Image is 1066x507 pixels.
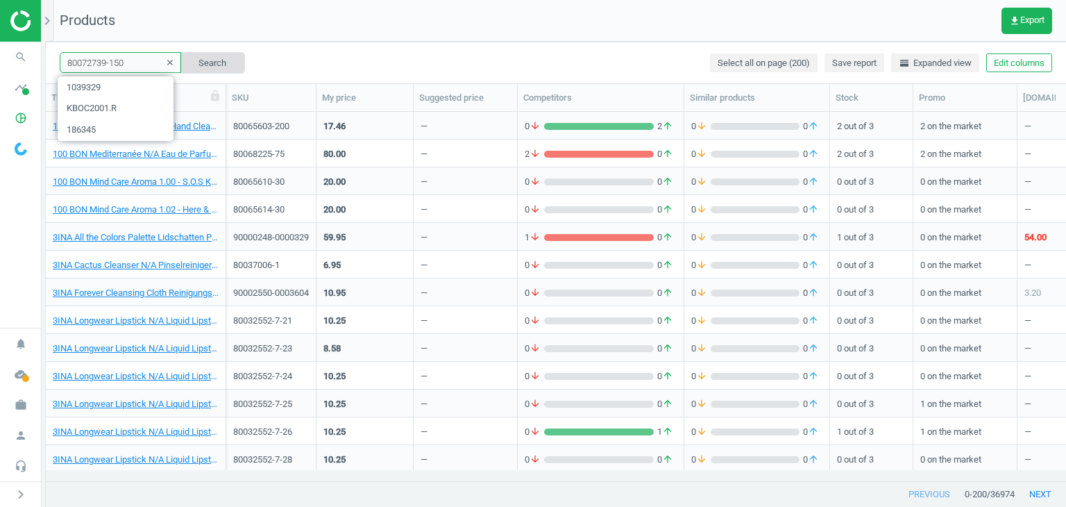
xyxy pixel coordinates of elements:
i: search [8,44,34,70]
button: previous [894,482,965,507]
div: — [1024,176,1031,193]
div: 2 out of 3 [837,141,906,165]
div: 80065610-30 [233,176,309,188]
i: arrow_upward [662,148,673,160]
i: arrow_downward [696,120,707,133]
img: wGWNvw8QSZomAAAAABJRU5ErkJggg== [15,142,27,156]
div: — [421,454,428,471]
div: 80.00 [323,148,346,160]
span: 0 [691,315,711,327]
div: 20.00 [323,203,346,216]
span: 0 [799,287,822,299]
span: 0 [799,398,822,410]
i: horizontal_split [899,58,910,69]
div: 80032552-7-28 [233,454,309,466]
div: 0 out of 3 [837,280,906,304]
div: 54.00 [1024,231,1047,244]
span: KBOС2001.R [58,98,174,119]
i: arrow_downward [696,315,707,327]
div: 0 on the market [920,169,1010,193]
span: 0 [525,176,544,188]
span: 0 [525,370,544,383]
span: 0 [654,148,677,160]
img: ajHJNr6hYgQAAAAASUVORK5CYII= [10,10,109,31]
i: arrow_upward [808,398,819,410]
i: chevron_right [12,486,29,503]
i: arrow_downward [530,148,541,160]
span: 0 [525,398,544,410]
div: 8.58 [323,342,341,355]
span: 0 [525,315,544,327]
div: — [421,342,428,360]
span: 0 [654,287,677,299]
i: arrow_upward [808,315,819,327]
div: 10.25 [323,398,346,410]
div: — [421,370,428,388]
a: 3INA Cactus Cleanser N/A Pinselreiniger no_color 1 Stk [53,259,219,272]
span: 1 [525,231,544,244]
i: arrow_downward [696,148,707,160]
i: person [8,422,34,449]
i: arrow_upward [662,176,673,188]
i: arrow_upward [662,120,673,133]
span: 0 [691,176,711,188]
span: 0 [654,454,677,466]
div: grid [46,112,1066,470]
div: 90002550-0003604 [233,287,309,299]
span: 0 [799,120,822,133]
div: 0 on the market [920,280,1010,304]
span: 0 [654,398,677,410]
div: 1 on the market [920,419,1010,443]
div: Promo [919,92,1011,104]
div: 6.95 [323,259,341,272]
div: 0 out of 3 [837,335,906,360]
div: — [421,176,428,193]
span: 0 [799,315,822,327]
i: arrow_upward [808,148,819,160]
span: Expanded view [899,57,972,69]
i: arrow_upward [808,231,819,244]
i: arrow_downward [530,176,541,188]
i: arrow_downward [530,315,541,327]
span: 0 [691,426,711,438]
div: — [1024,259,1031,276]
i: timeline [8,74,34,101]
i: arrow_downward [530,231,541,244]
div: — [421,398,428,415]
span: 0 [799,259,822,272]
span: Select all on page (200) [718,57,810,69]
a: 100 BON Mind Care Aroma 1.02 - Here & Now Körperspray 30 ml [53,203,219,216]
div: 10.25 [323,315,346,327]
div: — [421,287,428,304]
div: Stock [836,92,907,104]
span: 0 [525,259,544,272]
div: 80032552-7-25 [233,398,309,410]
span: 0 [654,231,677,244]
span: 0 [654,370,677,383]
a: 3INA Longwear Lipstick N/A Liquid Lipstick Nr. 114 - Light brown 7 ml [53,315,219,327]
i: arrow_upward [808,370,819,383]
i: arrow_upward [662,287,673,299]
div: 80032552-7-24 [233,370,309,383]
i: arrow_downward [696,426,707,438]
span: Products [60,12,115,28]
div: 2 on the market [920,141,1010,165]
div: 1 on the market [920,391,1010,415]
div: — [421,426,428,443]
a: 100 BON Mediterranée N/A Eau de Parfum 75 ml [53,148,219,160]
span: 0 [799,454,822,466]
div: 59.95 [323,231,346,244]
span: 0 [691,342,711,355]
div: 0 on the market [920,197,1010,221]
button: next [1015,482,1066,507]
a: 3INA All the Colors Palette Lidschatten Palette no_color 58 g [53,231,219,244]
div: 0 on the market [920,308,1010,332]
i: clear [165,58,175,67]
div: 80032552-7-21 [233,315,309,327]
span: / 36974 [987,488,1015,501]
i: arrow_upward [808,454,819,466]
i: arrow_downward [530,287,541,299]
span: 0 [799,426,822,438]
i: arrow_downward [696,342,707,355]
button: Select all on page (200) [710,53,818,73]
